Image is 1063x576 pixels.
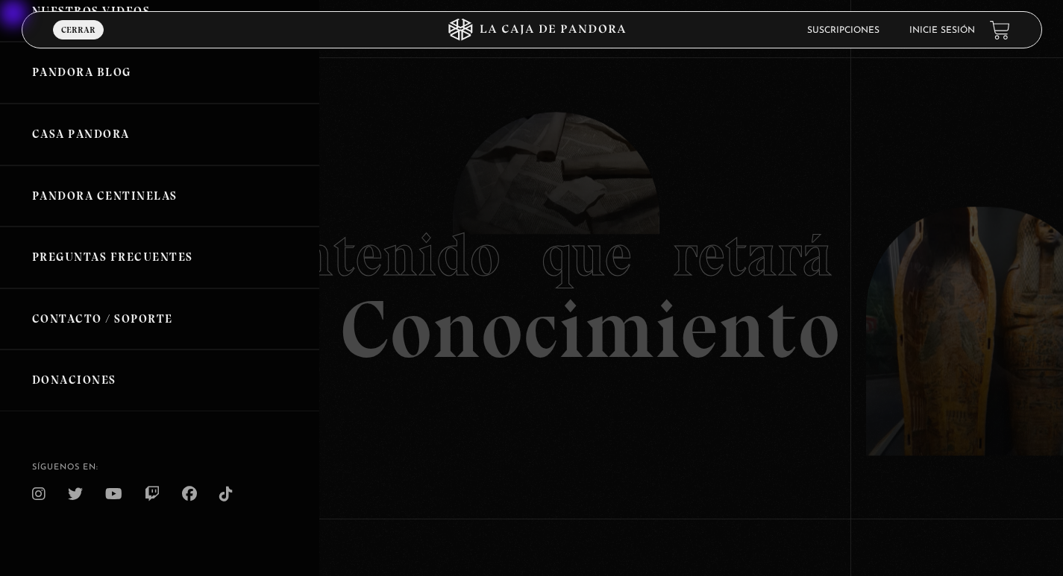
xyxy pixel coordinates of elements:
a: Inicie sesión [909,26,975,35]
h4: SÍguenos en: [32,463,287,472]
a: Suscripciones [807,26,879,35]
span: Cerrar [61,25,95,34]
span: Menu [66,39,91,49]
a: View your shopping cart [990,20,1010,40]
